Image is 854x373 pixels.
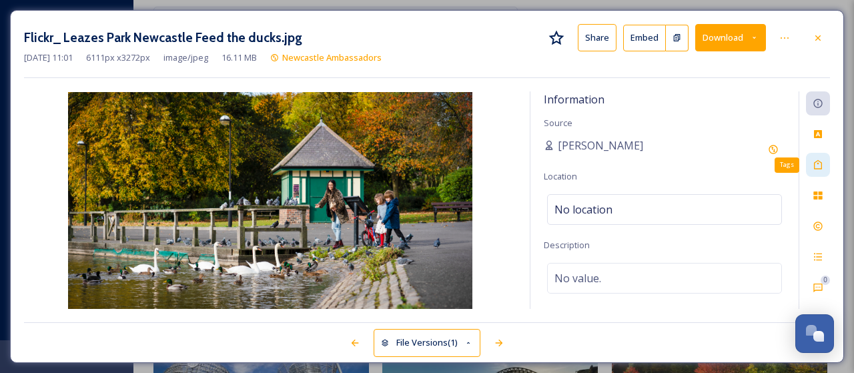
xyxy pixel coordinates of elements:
[623,25,666,51] button: Embed
[163,51,208,64] span: image/jpeg
[282,51,382,63] span: Newcastle Ambassadors
[86,51,150,64] span: 6111 px x 3272 px
[24,28,302,47] h3: Flickr_ Leazes Park Newcastle Feed the ducks.jpg
[554,270,601,286] span: No value.
[558,137,643,153] span: [PERSON_NAME]
[544,239,590,251] span: Description
[374,329,480,356] button: File Versions(1)
[578,24,616,51] button: Share
[24,51,73,64] span: [DATE] 11:01
[821,276,830,285] div: 0
[695,24,766,51] button: Download
[775,157,799,172] div: Tags
[554,202,612,218] span: No location
[544,92,604,107] span: Information
[24,92,516,309] img: Flickr_%20Leazes%20Park%20Newcastle%20Feed%20the%20ducks.jpg
[544,117,572,129] span: Source
[222,51,257,64] span: 16.11 MB
[795,314,834,353] button: Open Chat
[544,170,577,182] span: Location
